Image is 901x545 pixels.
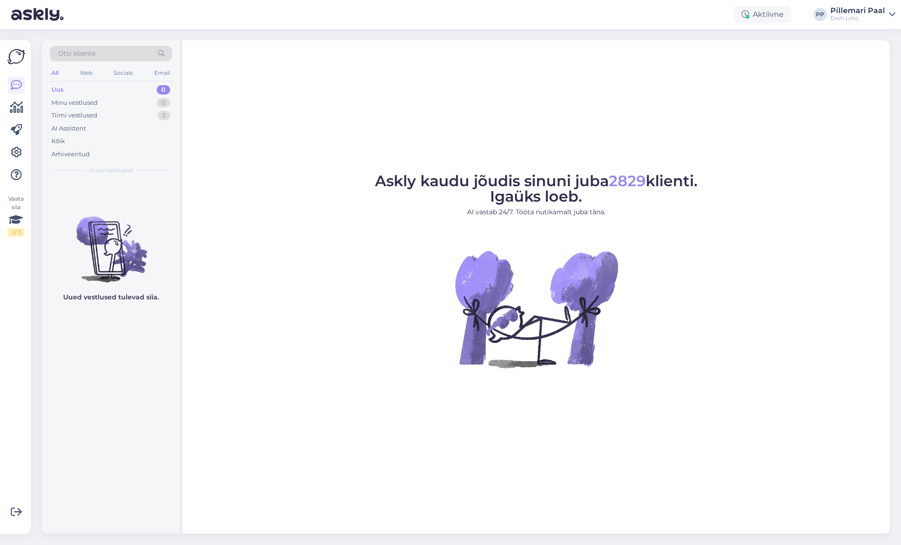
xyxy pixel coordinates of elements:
div: 0 [157,98,170,108]
a: Pillemari PaalEesti Loto [830,7,895,22]
span: Askly kaudu jõudis sinuni juba klienti. Igaüks loeb. [375,172,698,205]
div: Aktiivne [734,6,791,23]
div: 2 / 3 [7,228,24,237]
div: AI Assistent [51,124,86,133]
div: All [50,67,60,79]
div: Vaata siia [7,195,24,237]
div: Email [152,67,172,79]
div: Eesti Loto [830,15,885,22]
div: Kõik [51,137,65,146]
div: Pillemari Paal [830,7,885,15]
span: 2829 [609,172,646,190]
p: AI vastab 24/7. Tööta nutikamalt juba täna. [375,207,698,217]
div: Arhiveeritud [51,150,90,159]
span: Uued vestlused [89,166,133,174]
img: Askly Logo [7,48,25,65]
div: Uus [51,85,64,94]
div: 3 [158,111,170,120]
img: No Chat active [452,225,620,393]
div: Minu vestlused [51,98,98,108]
p: Uued vestlused tulevad siia. [63,292,159,302]
div: Socials [112,67,135,79]
img: No chats [42,200,180,284]
span: Otsi kliente [58,49,95,58]
div: Web [78,67,94,79]
div: 0 [157,85,170,94]
div: Tiimi vestlused [51,111,97,120]
div: PP [814,8,827,21]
